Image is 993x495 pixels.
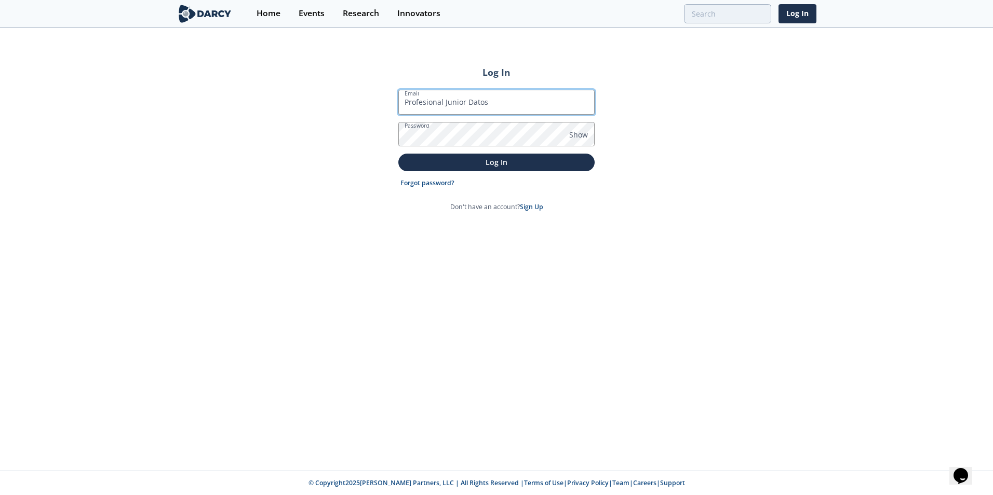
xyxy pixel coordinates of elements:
[400,178,454,188] a: Forgot password?
[397,9,440,18] div: Innovators
[524,478,563,487] a: Terms of Use
[660,478,685,487] a: Support
[398,65,595,79] h2: Log In
[779,4,816,23] a: Log In
[633,478,656,487] a: Careers
[257,9,280,18] div: Home
[405,89,419,98] label: Email
[569,129,588,140] span: Show
[177,5,233,23] img: logo-wide.svg
[684,4,771,23] input: Advanced Search
[343,9,379,18] div: Research
[949,453,983,485] iframe: chat widget
[612,478,629,487] a: Team
[567,478,609,487] a: Privacy Policy
[405,121,430,130] label: Password
[520,202,543,211] a: Sign Up
[112,478,881,488] p: © Copyright 2025 [PERSON_NAME] Partners, LLC | All Rights Reserved | | | | |
[406,157,587,168] p: Log In
[450,202,543,212] p: Don't have an account?
[299,9,325,18] div: Events
[398,154,595,171] button: Log In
